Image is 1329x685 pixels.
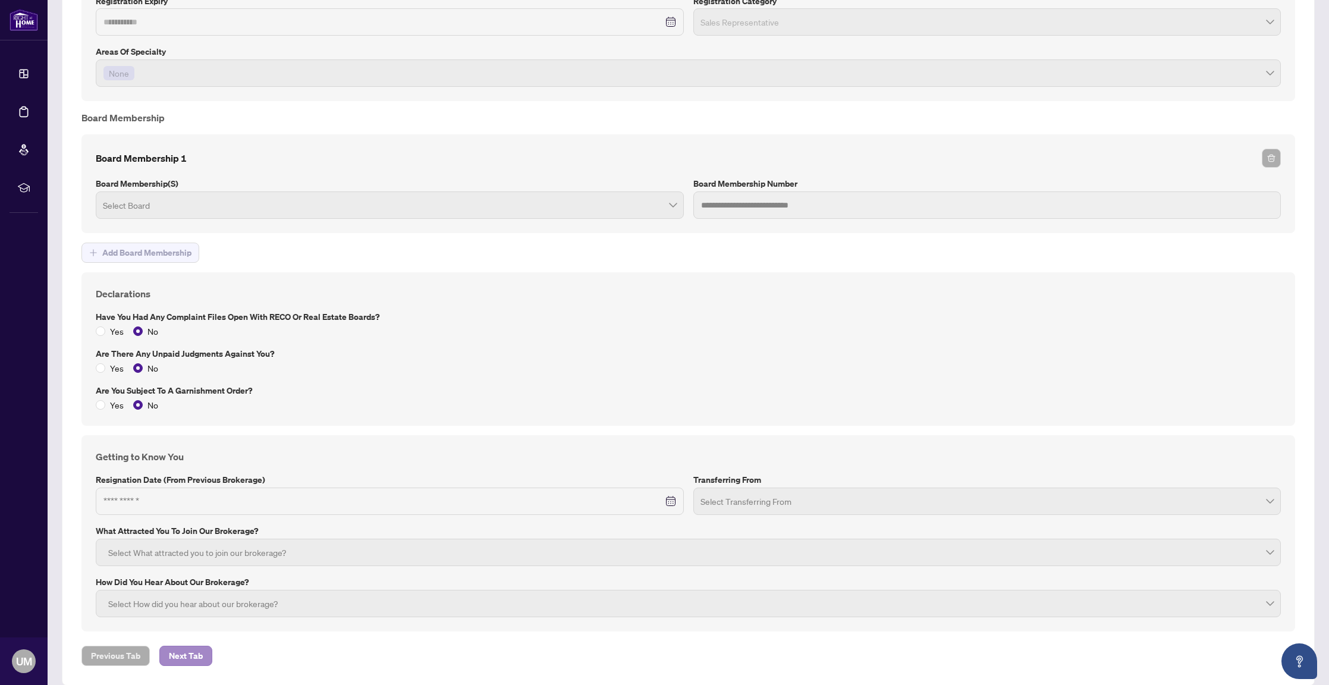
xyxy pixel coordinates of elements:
[10,9,38,31] img: logo
[96,287,1281,301] h4: Declarations
[693,473,1281,486] label: Transferring From
[81,646,150,666] button: Previous Tab
[96,177,684,190] label: Board Membership(s)
[81,111,1295,125] h4: Board Membership
[143,325,163,338] span: No
[143,362,163,375] span: No
[96,151,187,165] h4: Board Membership 1
[105,362,128,375] span: Yes
[169,646,203,665] span: Next Tab
[159,646,212,666] button: Next Tab
[693,177,1281,190] label: Board Membership Number
[1281,643,1317,679] button: Open asap
[700,11,1274,33] span: Sales Representative
[109,67,129,80] span: None
[96,450,1281,464] h4: Getting to Know You
[105,325,128,338] span: Yes
[96,347,1281,360] label: Are there any unpaid judgments against you?
[96,473,684,486] label: Resignation Date (from previous brokerage)
[105,398,128,411] span: Yes
[96,310,1281,323] label: Have you had any complaint files open with RECO or Real Estate Boards?
[96,384,1281,397] label: Are you subject to a Garnishment Order?
[96,576,1281,589] label: How did you hear about our brokerage?
[143,398,163,411] span: No
[81,243,199,263] button: Add Board Membership
[103,66,134,80] span: None
[96,45,1281,58] label: Areas of Specialty
[16,653,32,670] span: UM
[96,524,1281,538] label: What attracted you to join our brokerage?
